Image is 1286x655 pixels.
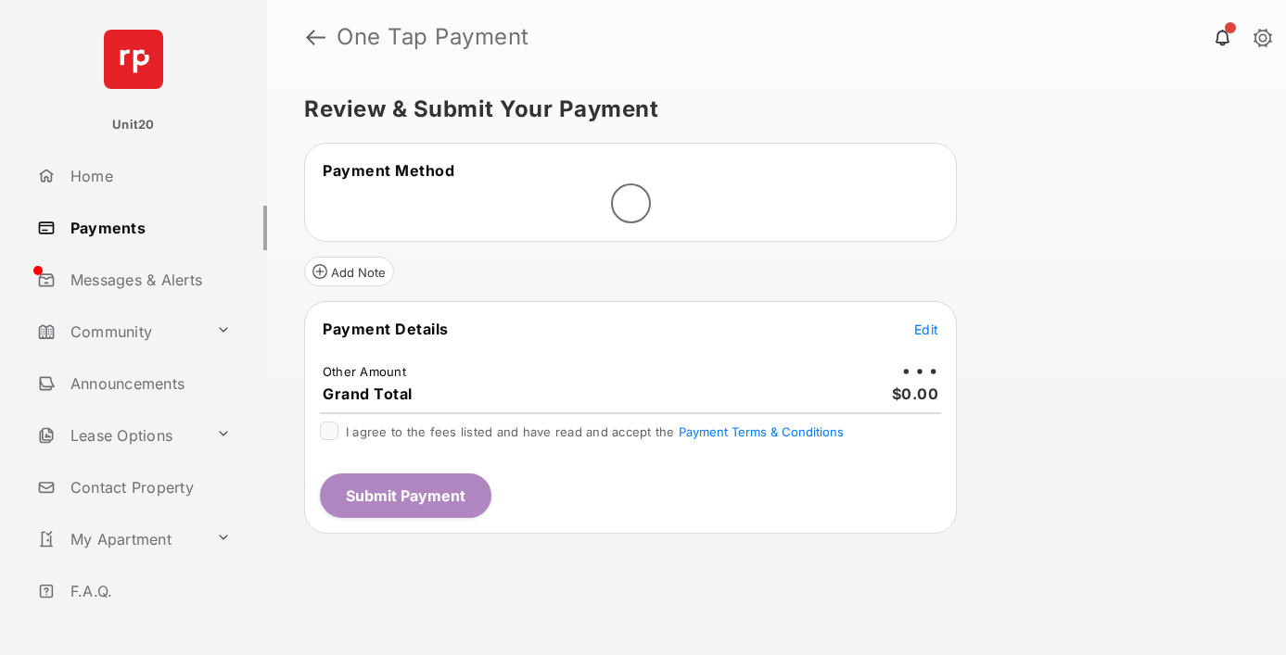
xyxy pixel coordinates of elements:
button: Edit [914,320,938,338]
span: Payment Details [323,320,449,338]
span: $0.00 [892,384,939,403]
button: Submit Payment [320,473,491,518]
p: Unit20 [112,116,155,134]
a: My Apartment [30,517,209,561]
a: Messages & Alerts [30,258,267,302]
span: Grand Total [323,384,413,403]
span: Payment Method [323,161,454,180]
a: Lease Options [30,413,209,458]
a: Contact Property [30,465,267,510]
a: Payments [30,206,267,250]
span: I agree to the fees listed and have read and accept the [346,424,844,439]
button: I agree to the fees listed and have read and accept the [679,424,844,439]
span: Edit [914,321,938,337]
a: Home [30,154,267,198]
img: svg+xml;base64,PHN2ZyB4bWxucz0iaHR0cDovL3d3dy53My5vcmcvMjAwMC9zdmciIHdpZHRoPSI2NCIgaGVpZ2h0PSI2NC... [104,30,163,89]
button: Add Note [304,257,394,286]
a: Community [30,309,209,354]
strong: One Tap Payment [337,26,529,48]
a: Announcements [30,361,267,406]
td: Other Amount [322,363,407,380]
h5: Review & Submit Your Payment [304,98,1234,120]
a: F.A.Q. [30,569,267,613]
